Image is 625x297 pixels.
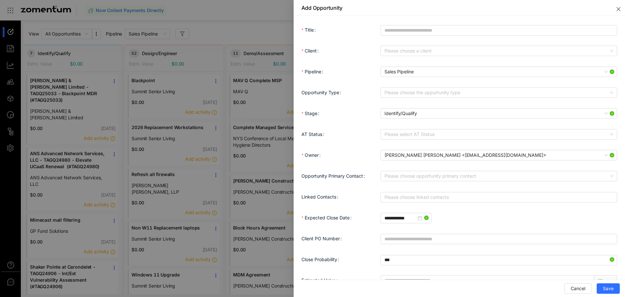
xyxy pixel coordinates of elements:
input: Client [384,46,609,56]
label: Pipeline [301,69,326,74]
button: Cancel [564,283,591,294]
label: Client PO Number [301,236,344,241]
label: Opportunity Type [301,90,344,95]
label: Title [301,27,318,33]
div: Add Opportunity [301,4,342,11]
label: Owner [301,152,323,158]
input: Client PO Number [381,234,617,244]
button: Save [597,283,620,294]
span: Identify/Qualify [384,109,613,118]
label: Stage [301,111,322,116]
span: Save [603,285,614,292]
label: Client [301,48,321,53]
input: Title [381,25,617,36]
span: Wolf Frohnhoefer <wfrohnhoefer@tagsolutions.com> [384,150,613,160]
input: Opportunity Primary Contact [384,171,609,181]
label: Linked Contacts [301,194,341,200]
input: Expected Close Date [384,215,416,222]
span: Cancel [571,285,585,292]
label: AT Status [301,131,327,137]
input: Close Probability [381,255,617,265]
label: Opportunity Primary Contact [301,173,368,179]
label: Estimated Value [301,277,340,283]
label: Expected Close Date [301,215,354,220]
span: close [616,7,621,12]
label: Close Probability [301,257,342,262]
span: Sales Pipeline [384,67,613,77]
input: Estimated Value [381,275,594,285]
